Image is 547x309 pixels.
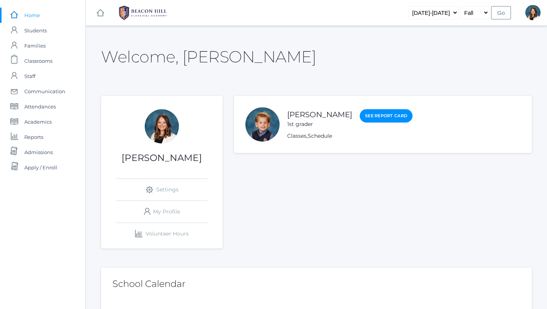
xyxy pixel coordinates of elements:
[287,132,413,140] div: ,
[116,223,207,245] a: Volunteer Hours
[101,153,223,163] h1: [PERSON_NAME]
[24,145,53,160] span: Admissions
[360,109,413,123] a: See Report Card
[24,84,65,99] span: Communication
[24,38,46,53] span: Families
[24,114,52,129] span: Academics
[525,5,541,20] div: Teresa Deutsch
[287,132,307,139] a: Classes
[116,179,207,201] a: Settings
[24,53,52,68] span: Classrooms
[245,107,280,142] div: Nolan Alstot
[116,201,207,223] a: My Profile
[287,110,352,119] a: [PERSON_NAME]
[24,160,57,175] span: Apply / Enroll
[491,6,511,19] input: Go
[24,8,40,23] span: Home
[112,279,520,289] h2: School Calendar
[308,132,332,139] a: Schedule
[24,129,43,145] span: Reports
[24,23,47,38] span: Students
[287,120,352,128] div: 1st grader
[101,48,316,65] h2: Welcome, [PERSON_NAME]
[145,109,179,143] div: Teresa Deutsch
[114,3,171,22] img: 1_BHCALogos-05.png
[24,99,56,114] span: Attendances
[24,68,35,84] span: Staff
